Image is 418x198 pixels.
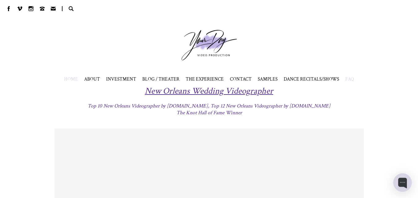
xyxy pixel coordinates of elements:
a: ABOUT [84,76,100,82]
span: DANCE RECITALS/SHOWS [284,76,339,82]
span: SAMPLES [258,76,278,82]
a: CONTACT [230,76,252,82]
a: FAQ [345,76,354,82]
span: Top 10 New Orleans Videographer by [DOMAIN_NAME], Top 12 New Orleans Videographer by [DOMAIN_NAME] [88,103,330,109]
a: Your Day Production Logo [172,20,246,70]
a: HOME [64,76,78,82]
a: THE EXPERIENCE [186,76,224,82]
a: BLOG / THEATER [142,76,179,82]
span: The Knot Hall of Fame Winner [176,109,242,116]
span: New Orleans Wedding Videographer [145,85,273,97]
a: INVESTMENT [106,76,136,82]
